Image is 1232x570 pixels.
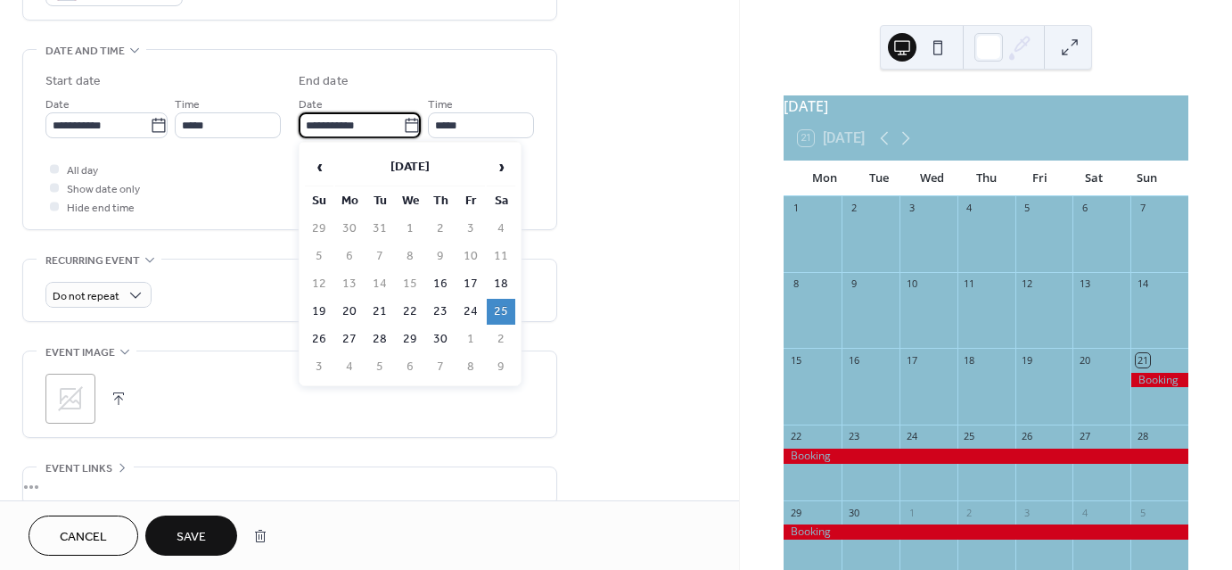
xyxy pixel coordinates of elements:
[426,271,455,297] td: 16
[789,506,802,519] div: 29
[798,161,851,196] div: Mon
[487,326,515,352] td: 2
[396,216,424,242] td: 1
[1021,430,1034,443] div: 26
[1136,506,1149,519] div: 5
[789,430,802,443] div: 22
[45,42,125,61] span: Date and time
[847,202,860,215] div: 2
[963,202,976,215] div: 4
[905,277,918,291] div: 10
[305,326,333,352] td: 26
[905,506,918,519] div: 1
[789,277,802,291] div: 8
[335,148,485,186] th: [DATE]
[1078,430,1091,443] div: 27
[305,271,333,297] td: 12
[1021,277,1034,291] div: 12
[305,216,333,242] td: 29
[1013,161,1066,196] div: Fri
[396,326,424,352] td: 29
[335,271,364,297] td: 13
[963,353,976,367] div: 18
[45,72,101,91] div: Start date
[396,299,424,325] td: 22
[396,188,424,214] th: We
[177,528,206,547] span: Save
[365,216,394,242] td: 31
[487,216,515,242] td: 4
[488,149,514,185] span: ›
[1066,161,1120,196] div: Sat
[456,216,485,242] td: 3
[1136,202,1149,215] div: 7
[1136,430,1149,443] div: 28
[365,326,394,352] td: 28
[396,271,424,297] td: 15
[365,354,394,380] td: 5
[53,286,119,307] span: Do not repeat
[426,326,455,352] td: 30
[305,354,333,380] td: 3
[1078,506,1091,519] div: 4
[1078,277,1091,291] div: 13
[428,95,453,114] span: Time
[963,430,976,443] div: 25
[456,188,485,214] th: Fr
[396,354,424,380] td: 6
[963,277,976,291] div: 11
[305,188,333,214] th: Su
[847,277,860,291] div: 9
[789,353,802,367] div: 15
[906,161,959,196] div: Wed
[335,244,364,269] td: 6
[335,299,364,325] td: 20
[456,299,485,325] td: 24
[1021,202,1034,215] div: 5
[305,244,333,269] td: 5
[1078,202,1091,215] div: 6
[45,374,95,424] div: ;
[963,506,976,519] div: 2
[1130,373,1188,388] div: Booking
[847,353,860,367] div: 16
[789,202,802,215] div: 1
[905,430,918,443] div: 24
[396,244,424,269] td: 8
[1078,353,1091,367] div: 20
[847,506,860,519] div: 30
[1136,353,1149,367] div: 21
[487,271,515,297] td: 18
[23,467,556,505] div: •••
[335,188,364,214] th: Mo
[456,354,485,380] td: 8
[335,354,364,380] td: 4
[45,252,140,270] span: Recurring event
[426,299,455,325] td: 23
[145,516,237,556] button: Save
[784,449,1188,464] div: Booking
[905,353,918,367] div: 17
[456,271,485,297] td: 17
[905,202,918,215] div: 3
[305,299,333,325] td: 19
[784,525,1188,540] div: Booking
[67,161,98,180] span: All day
[1136,277,1149,291] div: 14
[365,299,394,325] td: 21
[1121,161,1174,196] div: Sun
[45,95,70,114] span: Date
[784,95,1188,117] div: [DATE]
[426,354,455,380] td: 7
[851,161,905,196] div: Tue
[335,326,364,352] td: 27
[299,72,349,91] div: End date
[365,271,394,297] td: 14
[487,244,515,269] td: 11
[67,199,135,218] span: Hide end time
[847,430,860,443] div: 23
[45,459,112,478] span: Event links
[45,343,115,362] span: Event image
[426,216,455,242] td: 2
[29,516,138,556] button: Cancel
